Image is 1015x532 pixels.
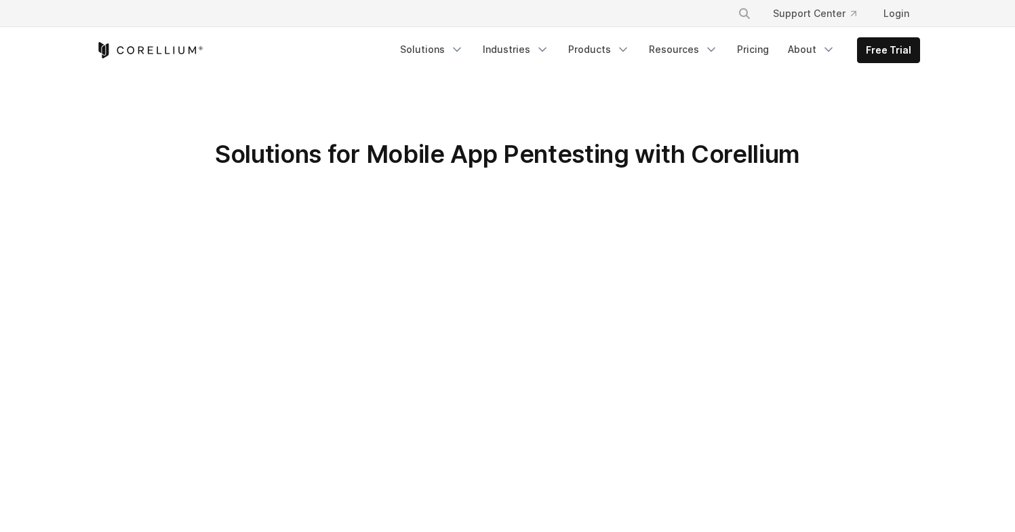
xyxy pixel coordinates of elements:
[392,37,472,62] a: Solutions
[560,37,638,62] a: Products
[858,38,919,62] a: Free Trial
[873,1,920,26] a: Login
[780,37,843,62] a: About
[762,1,867,26] a: Support Center
[215,139,800,169] span: Solutions for Mobile App Pentesting with Corellium
[392,37,920,63] div: Navigation Menu
[729,37,777,62] a: Pricing
[721,1,920,26] div: Navigation Menu
[732,1,757,26] button: Search
[475,37,557,62] a: Industries
[96,42,203,58] a: Corellium Home
[641,37,726,62] a: Resources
